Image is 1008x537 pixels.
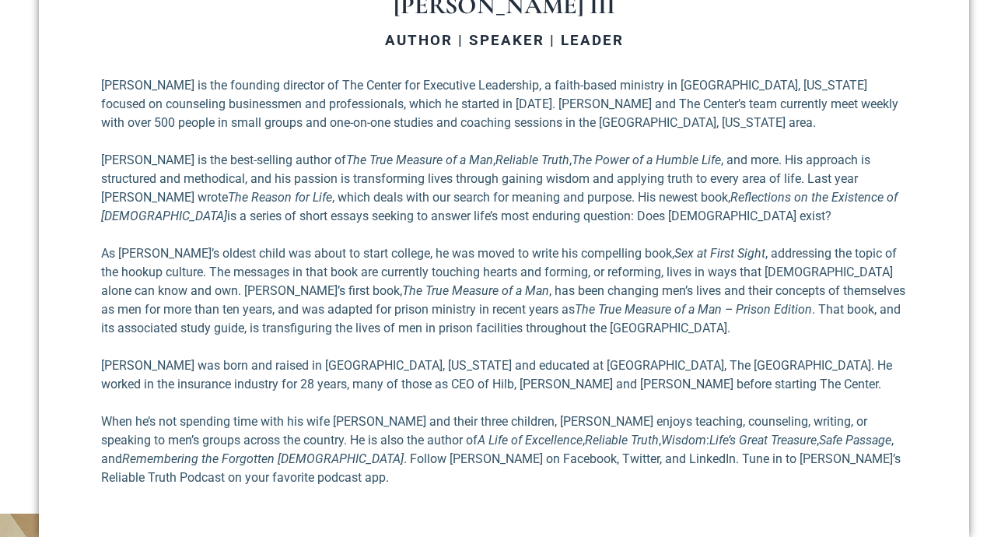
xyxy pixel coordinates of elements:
[122,451,404,466] em: Remembering the Forgotten [DEMOGRAPHIC_DATA]
[402,283,549,298] em: The True Measure of a Man
[575,302,812,317] em: The True Measure of a Man – Prison Edition
[346,153,493,167] em: The True Measure of a Man
[101,356,907,394] p: [PERSON_NAME] was born and raised in [GEOGRAPHIC_DATA], [US_STATE] and educated at [GEOGRAPHIC_DA...
[674,246,765,261] em: Sex at First Sight
[661,433,706,447] em: Wisdom
[101,151,907,226] p: [PERSON_NAME] is the best-selling author of , , , and more. His approach is structured and method...
[709,433,817,447] em: Life’s Great Treasure
[101,33,907,48] h3: AUTHOR | SPEAKER | LEADER
[227,209,831,223] span: is a series of short essays seeking to answer life’s most enduring question: Does [DEMOGRAPHIC_DA...
[585,433,659,447] em: Reliable Truth
[101,244,907,338] p: As [PERSON_NAME]’s oldest child was about to start college, he was moved to write his compelling ...
[478,433,583,447] em: A Life of Excellence
[819,433,891,447] em: Safe Passage
[572,153,721,167] em: The Power of a Humble Life
[228,190,332,205] em: The Reason for Life
[101,412,907,487] p: When he’s not spending time with his wife [PERSON_NAME] and their three children, [PERSON_NAME] e...
[101,76,907,132] p: [PERSON_NAME] is the founding director of The Center for Executive Leadership, a faith-based mini...
[495,153,569,167] em: Reliable Truth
